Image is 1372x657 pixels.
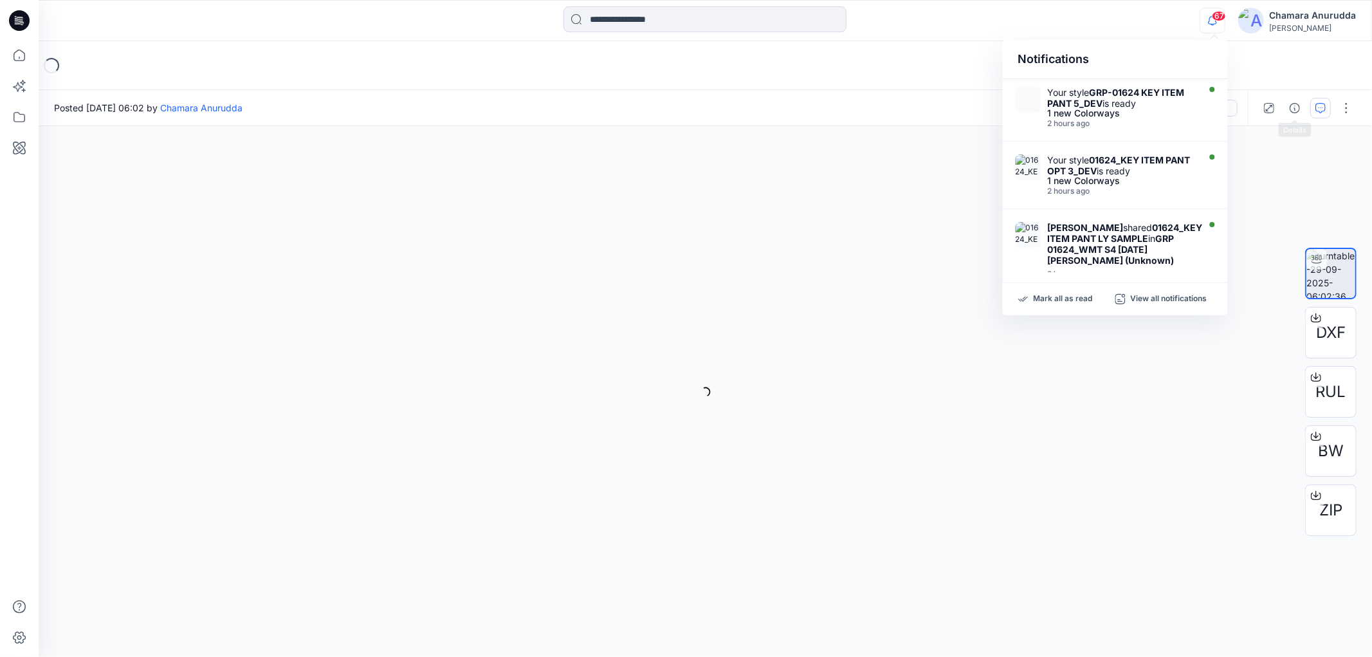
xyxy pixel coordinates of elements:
span: DXF [1316,321,1346,344]
span: Posted [DATE] 06:02 by [54,101,242,115]
div: 1 new Colorways [1048,109,1196,118]
div: Notifications [1003,40,1228,79]
div: Monday, September 29, 2025 05:59 [1048,187,1196,196]
a: Chamara Anurudda [160,102,242,113]
div: Monday, September 29, 2025 06:02 [1048,119,1196,128]
div: Your style is ready [1048,87,1196,109]
span: RUL [1316,380,1346,403]
span: 67 [1212,11,1226,21]
img: 01624_KEY ITEM PANT LY SAMPLE [1016,222,1041,248]
img: GRP-01624 KEY ITEM PANT 5_DEV [1016,87,1041,113]
div: Monday, September 29, 2025 05:58 [1048,270,1203,279]
strong: [PERSON_NAME] [1048,222,1124,233]
span: ZIP [1319,499,1342,522]
p: Mark all as read [1034,293,1093,305]
div: shared in [1048,222,1203,266]
button: Details [1285,98,1305,118]
img: turntable-29-09-2025-06:02:36 [1306,249,1355,298]
strong: GRP 01624_WMT S4 [DATE] [PERSON_NAME] (Unknown) [1048,233,1175,266]
img: avatar [1238,8,1264,33]
p: View all notifications [1131,293,1207,305]
img: 01624_KEY ITEM PANT OPT 3_DEV [1016,154,1041,180]
div: Your style is ready [1048,154,1196,176]
div: Chamara Anurudda [1269,8,1356,23]
span: BW [1318,440,1344,463]
strong: 01624_KEY ITEM PANT OPT 3_DEV [1048,154,1191,176]
strong: GRP-01624 KEY ITEM PANT 5_DEV [1048,87,1185,109]
div: 1 new Colorways [1048,176,1196,185]
div: [PERSON_NAME] [1269,23,1356,33]
strong: 01624_KEY ITEM PANT LY SAMPLE [1048,222,1203,244]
